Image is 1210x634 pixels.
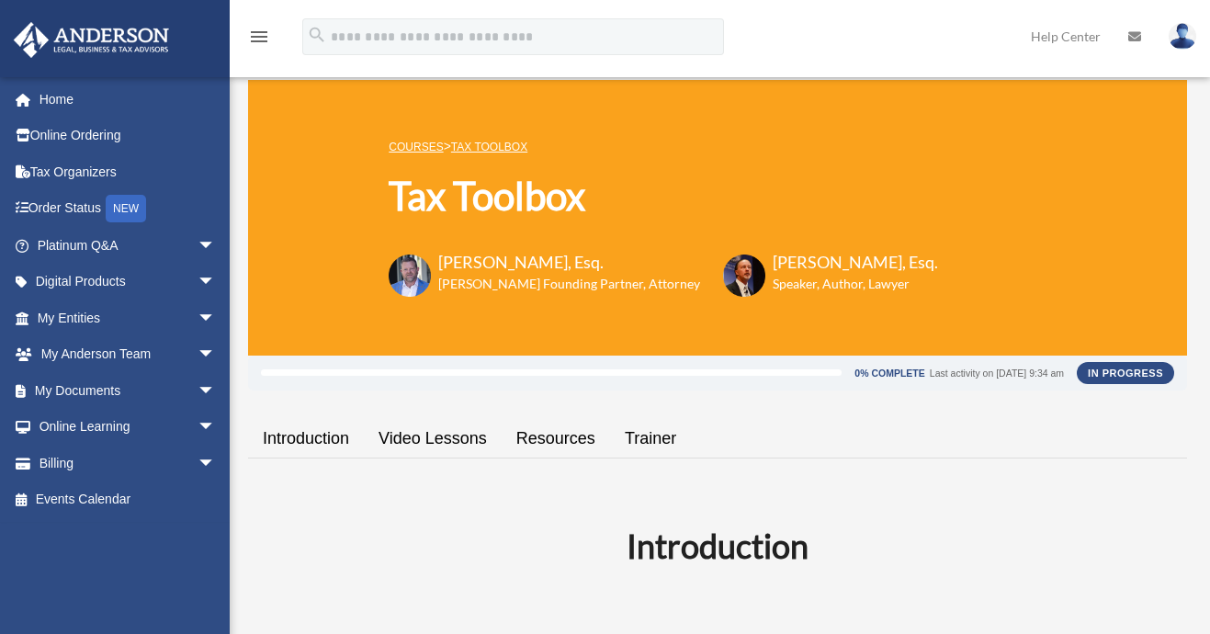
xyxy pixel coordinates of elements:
i: menu [248,26,270,48]
a: menu [248,32,270,48]
a: Online Ordering [13,118,243,154]
a: Home [13,81,243,118]
a: Order StatusNEW [13,190,243,228]
a: Resources [502,413,610,465]
a: Events Calendar [13,481,243,518]
span: arrow_drop_down [198,227,234,265]
div: Last activity on [DATE] 9:34 am [930,368,1064,379]
span: arrow_drop_down [198,372,234,410]
a: My Entitiesarrow_drop_down [13,300,243,336]
span: arrow_drop_down [198,300,234,337]
h6: [PERSON_NAME] Founding Partner, Attorney [438,275,700,293]
a: Tax Organizers [13,153,243,190]
a: Trainer [610,413,691,465]
a: Video Lessons [364,413,502,465]
a: My Anderson Teamarrow_drop_down [13,336,243,373]
div: 0% Complete [854,368,924,379]
a: Online Learningarrow_drop_down [13,409,243,446]
span: arrow_drop_down [198,264,234,301]
img: Toby-circle-head.png [389,255,431,297]
a: Tax Toolbox [451,141,527,153]
h3: [PERSON_NAME], Esq. [438,251,700,274]
img: Anderson Advisors Platinum Portal [8,22,175,58]
i: search [307,25,327,45]
a: COURSES [389,141,443,153]
div: NEW [106,195,146,222]
div: In Progress [1077,362,1174,384]
h3: [PERSON_NAME], Esq. [773,251,938,274]
span: arrow_drop_down [198,409,234,447]
h6: Speaker, Author, Lawyer [773,275,915,293]
img: Scott-Estill-Headshot.png [723,255,765,297]
a: Platinum Q&Aarrow_drop_down [13,227,243,264]
a: Introduction [248,413,364,465]
a: Billingarrow_drop_down [13,445,243,481]
span: arrow_drop_down [198,445,234,482]
h1: Tax Toolbox [389,169,938,223]
span: arrow_drop_down [198,336,234,374]
a: Digital Productsarrow_drop_down [13,264,243,300]
img: User Pic [1169,23,1196,50]
p: > [389,135,938,158]
h2: Introduction [259,523,1176,569]
a: My Documentsarrow_drop_down [13,372,243,409]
